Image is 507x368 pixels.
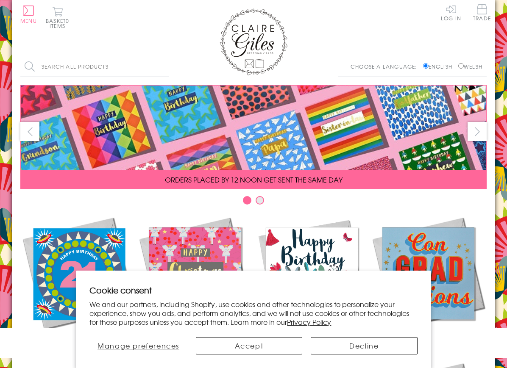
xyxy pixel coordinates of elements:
a: Christmas [137,215,253,348]
h2: Cookie consent [89,284,417,296]
span: Manage preferences [97,340,179,351]
span: Menu [20,17,37,25]
input: Search [160,57,169,76]
div: Carousel Pagination [20,196,487,209]
p: Choose a language: [351,63,421,70]
a: New Releases [20,215,137,348]
input: Search all products [20,57,169,76]
button: next [468,122,487,141]
button: Basket0 items [46,7,69,28]
span: Trade [473,4,491,21]
button: Carousel Page 2 [256,196,264,205]
a: Privacy Policy [287,317,331,327]
a: Log In [441,4,461,21]
a: Birthdays [253,215,370,348]
button: Decline [311,337,417,354]
img: Claire Giles Greetings Cards [220,8,287,75]
label: Welsh [458,63,482,70]
button: Accept [196,337,302,354]
button: Menu [20,6,37,23]
input: English [423,63,429,69]
button: Manage preferences [89,337,187,354]
button: prev [20,122,39,141]
input: Welsh [458,63,464,69]
span: 0 items [50,17,69,30]
button: Carousel Page 1 (Current Slide) [243,196,251,205]
a: Trade [473,4,491,22]
label: English [423,63,457,70]
span: ORDERS PLACED BY 12 NOON GET SENT THE SAME DAY [165,174,343,185]
p: We and our partners, including Shopify, use cookies and other technologies to personalize your ex... [89,300,417,326]
a: Academic [370,215,487,348]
